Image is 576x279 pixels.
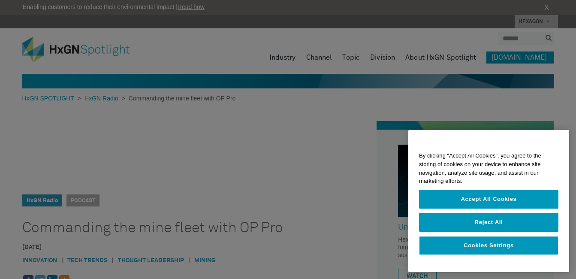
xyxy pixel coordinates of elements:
div: Privacy [408,130,569,272]
button: Reject All [419,213,558,232]
button: Accept All Cookies [419,190,558,209]
div: By clicking “Accept All Cookies”, you agree to the storing of cookies on your device to enhance s... [408,147,569,190]
button: Cookies Settings [419,236,558,255]
div: Cookie banner [408,130,569,272]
